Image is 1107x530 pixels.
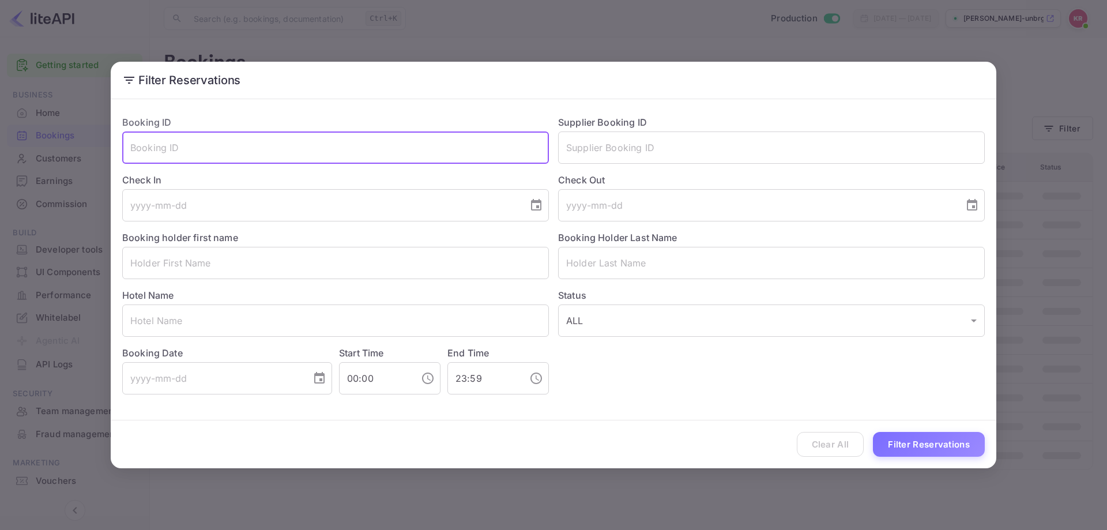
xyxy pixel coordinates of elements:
[558,247,985,279] input: Holder Last Name
[558,305,985,337] div: ALL
[416,367,439,390] button: Choose time, selected time is 12:00 AM
[122,116,172,128] label: Booking ID
[525,194,548,217] button: Choose date
[873,432,985,457] button: Filter Reservations
[961,194,984,217] button: Choose date
[122,290,174,301] label: Hotel Name
[339,362,412,394] input: hh:mm
[122,305,549,337] input: Hotel Name
[447,347,489,359] label: End Time
[558,232,677,243] label: Booking Holder Last Name
[122,131,549,164] input: Booking ID
[558,189,956,221] input: yyyy-mm-dd
[122,232,238,243] label: Booking holder first name
[558,116,647,128] label: Supplier Booking ID
[122,346,332,360] label: Booking Date
[308,367,331,390] button: Choose date
[447,362,520,394] input: hh:mm
[558,288,985,302] label: Status
[122,189,520,221] input: yyyy-mm-dd
[111,62,996,99] h2: Filter Reservations
[122,247,549,279] input: Holder First Name
[558,131,985,164] input: Supplier Booking ID
[558,173,985,187] label: Check Out
[339,347,384,359] label: Start Time
[525,367,548,390] button: Choose time, selected time is 11:59 PM
[122,362,303,394] input: yyyy-mm-dd
[122,173,549,187] label: Check In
